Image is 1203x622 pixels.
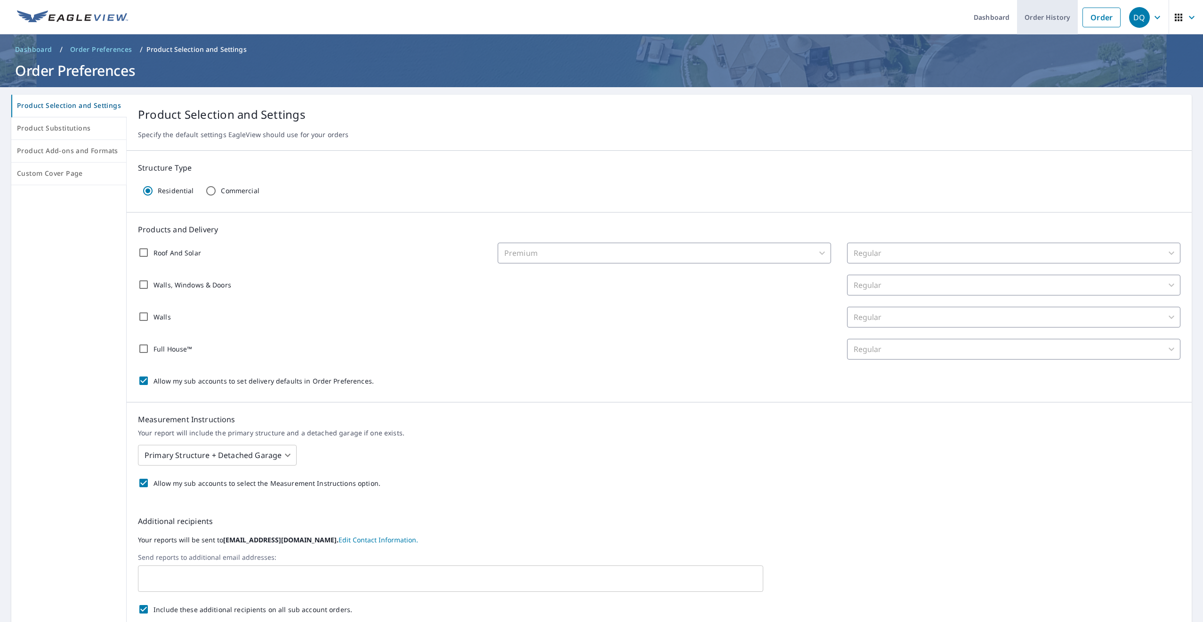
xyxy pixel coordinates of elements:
p: Roof And Solar [153,248,201,258]
span: Dashboard [15,45,52,54]
p: Specify the default settings EagleView should use for your orders [138,131,1180,139]
p: Your report will include the primary structure and a detached garage if one exists. [138,429,1180,437]
div: Regular [847,275,1180,295]
div: DQ [1129,7,1150,28]
span: Product Add-ons and Formats [17,145,121,157]
p: Walls [153,312,171,322]
li: / [140,44,143,55]
nav: breadcrumb [11,42,1192,57]
a: Order Preferences [66,42,136,57]
div: Primary Structure + Detached Garage [138,442,297,468]
p: Additional recipients [138,516,1180,527]
a: Dashboard [11,42,56,57]
h1: Order Preferences [11,61,1192,80]
label: Your reports will be sent to [138,534,1180,546]
div: tab-list [11,95,127,185]
li: / [60,44,63,55]
p: Full House™ [153,344,192,354]
p: Allow my sub accounts to select the Measurement Instructions option. [153,478,380,488]
span: Product Selection and Settings [17,100,121,112]
b: [EMAIL_ADDRESS][DOMAIN_NAME]. [223,535,339,544]
div: Regular [847,307,1180,327]
p: Walls, Windows & Doors [153,280,231,290]
p: Include these additional recipients on all sub account orders. [153,605,352,614]
p: Product Selection and Settings [138,106,1180,123]
p: Allow my sub accounts to set delivery defaults in Order Preferences. [153,376,374,386]
p: Measurement Instructions [138,414,1180,425]
p: Residential [158,187,194,195]
a: Order [1082,8,1121,27]
span: Product Substitutions [17,123,121,134]
p: Commercial [221,187,259,195]
p: Products and Delivery [138,224,1180,235]
div: Premium [498,243,831,263]
div: Regular [847,339,1180,360]
p: Product Selection and Settings [146,45,247,54]
a: EditContactInfo [339,535,418,544]
span: Custom Cover Page [17,168,121,180]
p: Structure Type [138,162,1180,173]
span: Order Preferences [70,45,132,54]
label: Send reports to additional email addresses: [138,553,1180,562]
img: EV Logo [17,10,128,25]
div: Regular [847,243,1180,263]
